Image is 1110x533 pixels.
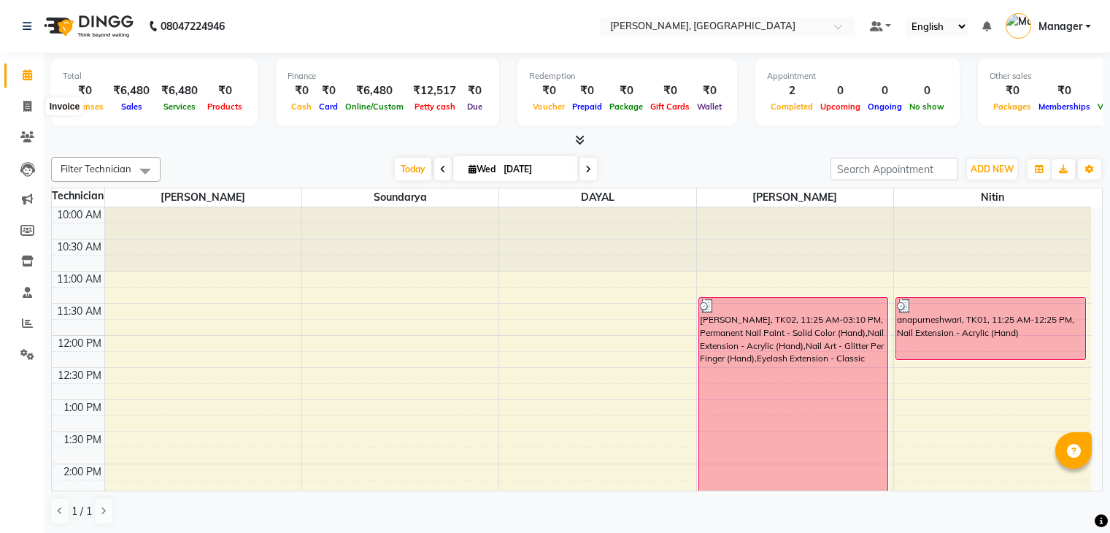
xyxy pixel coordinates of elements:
[1035,83,1094,99] div: ₹0
[288,70,487,83] div: Finance
[817,101,864,112] span: Upcoming
[315,101,342,112] span: Card
[529,83,569,99] div: ₹0
[990,101,1035,112] span: Packages
[117,101,146,112] span: Sales
[1038,19,1082,34] span: Manager
[302,188,498,207] span: Soundarya
[107,83,155,99] div: ₹6,480
[990,83,1035,99] div: ₹0
[569,101,606,112] span: Prepaid
[55,368,104,383] div: 12:30 PM
[465,164,499,175] span: Wed
[896,298,1085,359] div: anapurneshwari, TK01, 11:25 AM-12:25 PM, Nail Extension - Acrylic (Hand)
[37,6,137,47] img: logo
[54,272,104,287] div: 11:00 AM
[61,432,104,448] div: 1:30 PM
[63,70,246,83] div: Total
[342,101,407,112] span: Online/Custom
[54,304,104,319] div: 11:30 AM
[55,336,104,351] div: 12:00 PM
[499,158,572,180] input: 2025-09-03
[693,83,725,99] div: ₹0
[61,400,104,415] div: 1:00 PM
[63,83,107,99] div: ₹0
[830,158,958,180] input: Search Appointment
[864,83,906,99] div: 0
[72,504,92,519] span: 1 / 1
[160,101,199,112] span: Services
[52,188,104,204] div: Technician
[395,158,431,180] span: Today
[342,83,407,99] div: ₹6,480
[161,6,225,47] b: 08047224946
[697,188,893,207] span: [PERSON_NAME]
[569,83,606,99] div: ₹0
[906,101,948,112] span: No show
[499,188,695,207] span: DAYAL
[693,101,725,112] span: Wallet
[606,101,647,112] span: Package
[54,207,104,223] div: 10:00 AM
[1006,13,1031,39] img: Manager
[54,239,104,255] div: 10:30 AM
[407,83,462,99] div: ₹12,517
[606,83,647,99] div: ₹0
[61,464,104,480] div: 2:00 PM
[411,101,459,112] span: Petty cash
[1035,101,1094,112] span: Memberships
[288,101,315,112] span: Cash
[647,101,693,112] span: Gift Cards
[894,188,1091,207] span: Nitin
[204,101,246,112] span: Products
[967,159,1017,180] button: ADD NEW
[463,101,486,112] span: Due
[204,83,246,99] div: ₹0
[767,83,817,99] div: 2
[647,83,693,99] div: ₹0
[61,163,131,175] span: Filter Technician
[767,70,948,83] div: Appointment
[46,98,83,115] div: Invoice
[462,83,487,99] div: ₹0
[971,164,1014,175] span: ADD NEW
[817,83,864,99] div: 0
[105,188,301,207] span: [PERSON_NAME]
[767,101,817,112] span: Completed
[315,83,342,99] div: ₹0
[155,83,204,99] div: ₹6,480
[288,83,315,99] div: ₹0
[529,70,725,83] div: Redemption
[1049,475,1095,518] iframe: chat widget
[906,83,948,99] div: 0
[864,101,906,112] span: Ongoing
[529,101,569,112] span: Voucher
